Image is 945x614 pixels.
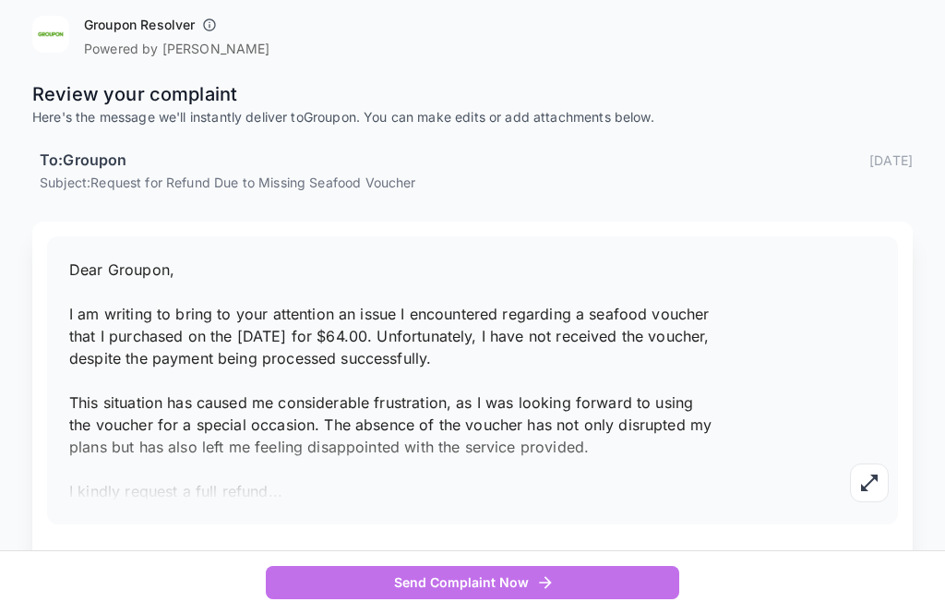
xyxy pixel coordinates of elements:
[84,16,195,34] h6: Groupon Resolver
[69,260,712,500] span: Dear Groupon, I am writing to bring to your attention an issue I encountered regarding a seafood ...
[32,80,913,108] p: Review your complaint
[47,543,172,581] button: Add Detail
[172,543,353,581] button: Upload Attachment
[32,108,913,126] p: Here's the message we'll instantly deliver to Groupon . You can make edits or add attachments below.
[84,40,270,58] p: Powered by [PERSON_NAME]
[269,482,282,500] span: ...
[266,566,679,600] button: Send Complaint Now
[40,149,127,173] h6: To: Groupon
[869,150,913,170] p: [DATE]
[32,16,69,53] img: Groupon
[40,173,913,192] p: Subject: Request for Refund Due to Missing Seafood Voucher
